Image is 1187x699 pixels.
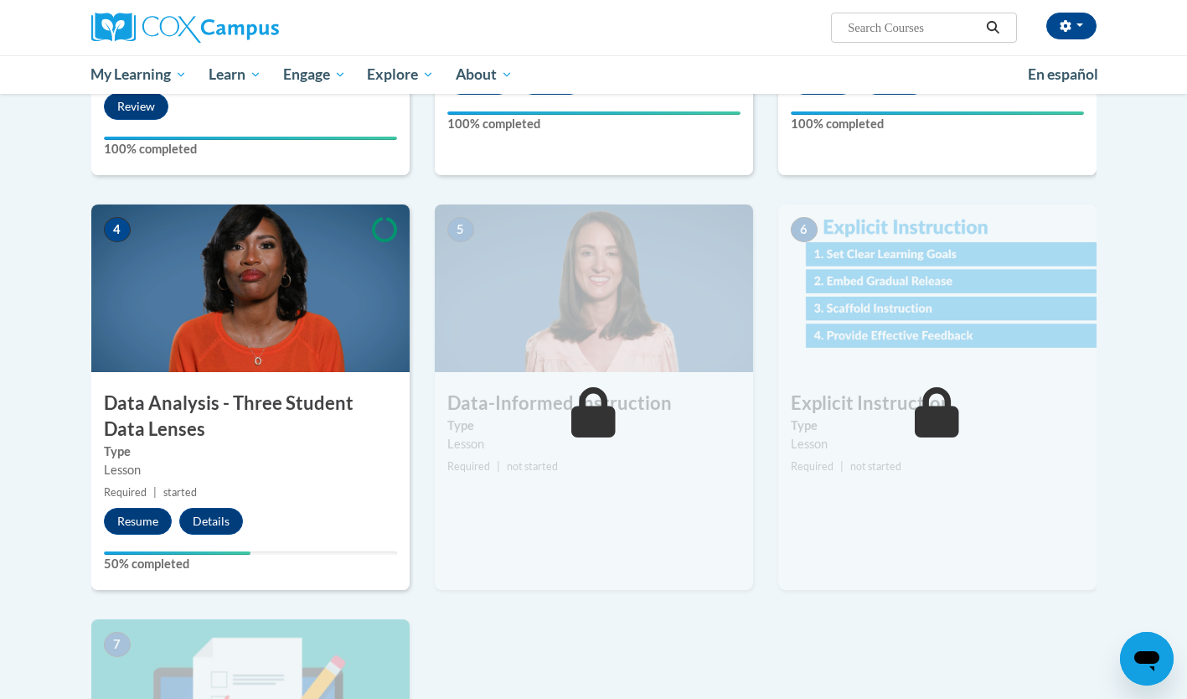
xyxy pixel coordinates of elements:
[447,460,490,473] span: Required
[1017,57,1109,92] a: En español
[104,555,397,573] label: 50% completed
[104,486,147,499] span: Required
[447,435,741,453] div: Lesson
[447,417,741,435] label: Type
[209,65,261,85] span: Learn
[153,486,157,499] span: |
[497,460,500,473] span: |
[447,115,741,133] label: 100% completed
[791,111,1084,115] div: Your progress
[1120,632,1174,686] iframe: Button to launch messaging window
[91,391,410,443] h3: Data Analysis - Three Student Data Lenses
[840,460,844,473] span: |
[791,417,1084,435] label: Type
[104,461,397,479] div: Lesson
[104,508,172,535] button: Resume
[778,205,1097,372] img: Course Image
[356,55,445,94] a: Explore
[980,18,1005,38] button: Search
[367,65,434,85] span: Explore
[272,55,357,94] a: Engage
[104,551,250,555] div: Your progress
[90,65,187,85] span: My Learning
[456,65,513,85] span: About
[163,486,197,499] span: started
[846,18,980,38] input: Search Courses
[435,391,753,417] h3: Data-Informed Instruction
[791,435,1084,453] div: Lesson
[507,460,558,473] span: not started
[104,217,131,242] span: 4
[91,13,410,43] a: Cox Campus
[66,55,1122,94] div: Main menu
[91,205,410,372] img: Course Image
[91,13,279,43] img: Cox Campus
[447,111,741,115] div: Your progress
[179,508,243,535] button: Details
[791,460,833,473] span: Required
[1046,13,1097,39] button: Account Settings
[445,55,524,94] a: About
[80,55,199,94] a: My Learning
[283,65,346,85] span: Engage
[435,205,753,372] img: Course Image
[791,217,818,242] span: 6
[198,55,272,94] a: Learn
[447,217,474,242] span: 5
[104,93,168,120] button: Review
[778,391,1097,417] h3: Explicit Instruction
[104,137,397,140] div: Your progress
[791,115,1084,133] label: 100% completed
[850,460,901,473] span: not started
[104,140,397,158] label: 100% completed
[104,443,397,461] label: Type
[104,632,131,657] span: 7
[1028,65,1098,83] span: En español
